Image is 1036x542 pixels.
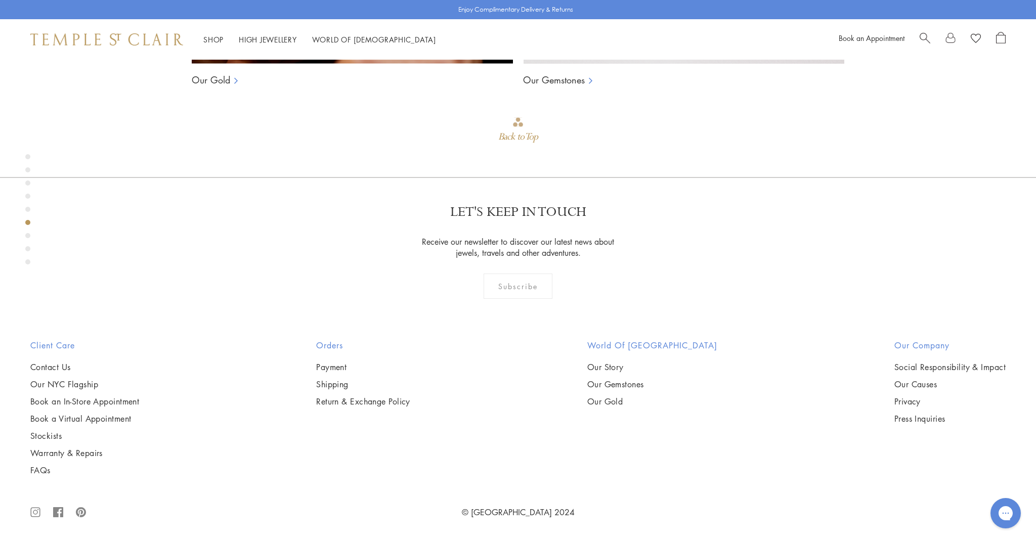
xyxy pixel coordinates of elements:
h2: Client Care [30,339,139,351]
a: Search [920,32,930,47]
a: Our Gold [192,74,230,86]
a: World of [DEMOGRAPHIC_DATA]World of [DEMOGRAPHIC_DATA] [312,34,436,44]
a: Social Responsibility & Impact [894,362,1006,373]
iframe: Gorgias live chat messenger [985,494,1026,532]
a: Stockists [30,430,139,441]
a: Privacy [894,396,1006,407]
p: LET'S KEEP IN TOUCH [450,203,586,221]
a: © [GEOGRAPHIC_DATA] 2024 [462,507,575,518]
a: Shipping [316,379,410,390]
a: Warranty & Repairs [30,447,139,459]
p: Enjoy Complimentary Delivery & Returns [458,5,573,15]
a: Our Story [587,362,717,373]
h2: Orders [316,339,410,351]
a: Our NYC Flagship [30,379,139,390]
a: View Wishlist [971,32,981,47]
nav: Main navigation [203,33,436,46]
a: Our Gold [587,396,717,407]
a: Contact Us [30,362,139,373]
a: Open Shopping Bag [996,32,1006,47]
a: Book an In-Store Appointment [30,396,139,407]
a: Book an Appointment [839,33,904,43]
a: Return & Exchange Policy [316,396,410,407]
a: Press Inquiries [894,413,1006,424]
div: Back to Top [498,128,538,146]
a: Our Gemstones [587,379,717,390]
a: Our Causes [894,379,1006,390]
a: High JewelleryHigh Jewellery [239,34,297,44]
div: Subscribe [484,274,553,299]
p: Receive our newsletter to discover our latest news about jewels, travels and other adventures. [416,236,621,258]
div: Go to top [498,116,538,146]
a: Book a Virtual Appointment [30,413,139,424]
a: Payment [316,362,410,373]
h2: Our Company [894,339,1006,351]
div: Product gallery navigation [25,152,30,273]
a: Our Gemstones [523,74,585,86]
h2: World of [GEOGRAPHIC_DATA] [587,339,717,351]
a: FAQs [30,465,139,476]
img: Temple St. Clair [30,33,183,46]
a: ShopShop [203,34,224,44]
